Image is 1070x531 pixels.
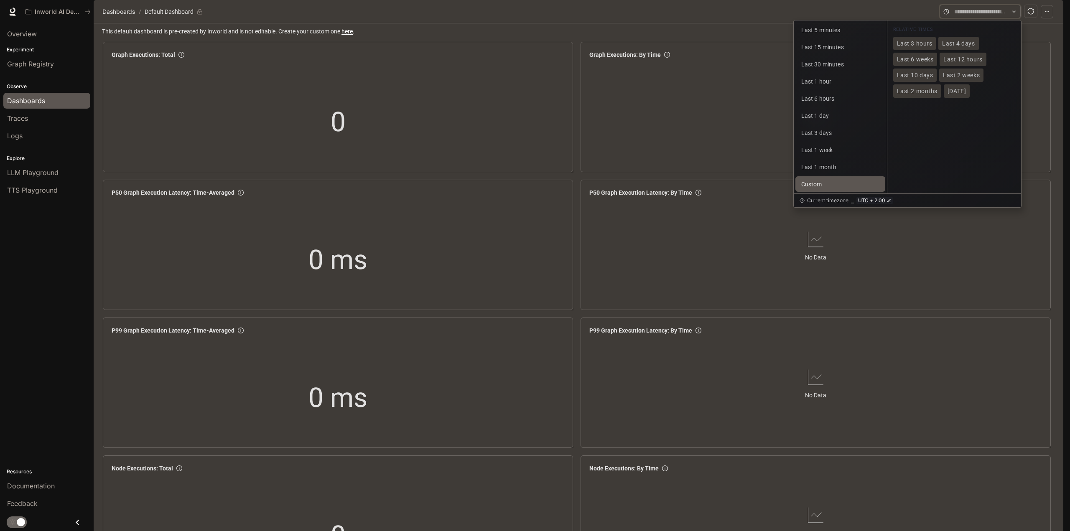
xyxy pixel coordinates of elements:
span: Last 1 day [801,112,829,119]
span: info-circle [178,52,184,58]
a: here [341,28,353,35]
span: info-circle [662,465,668,471]
span: P99 Graph Execution Latency: By Time [589,326,692,335]
span: info-circle [238,328,244,333]
span: Dashboards [102,7,135,17]
span: Current timezone [807,197,848,204]
button: Custom [795,176,885,192]
span: sync [1027,8,1034,15]
p: Inworld AI Demos [35,8,82,15]
span: Last 1 month [801,164,837,170]
button: Last 1 month [795,159,885,175]
span: Last 6 weeks [897,56,934,63]
div: ⎯ [851,197,854,204]
button: Last 3 hours [893,37,936,50]
span: Last 10 days [897,72,933,79]
span: Graph Executions: By Time [589,50,661,59]
span: info-circle [238,190,244,196]
button: Last 30 minutes [795,56,885,72]
span: Last 3 hours [897,40,932,47]
button: Last 12 hours [940,53,986,66]
button: Dashboards [100,7,137,17]
button: [DATE] [944,84,970,98]
span: Last 2 weeks [943,72,980,79]
span: P50 Graph Execution Latency: By Time [589,188,692,197]
button: Last 2 weeks [939,69,983,82]
article: No Data [805,391,826,400]
button: Last 2 months [893,84,941,98]
button: Last 4 days [938,37,978,50]
span: Last 12 hours [943,56,982,63]
span: UTC + 2:00 [858,197,885,204]
span: 0 [331,102,346,144]
article: Default Dashboard [143,4,195,20]
span: P50 Graph Execution Latency: Time-Averaged [112,188,234,197]
span: Node Executions: Total [112,464,173,473]
span: P99 Graph Execution Latency: Time-Averaged [112,326,234,335]
button: Last 3 days [795,125,885,140]
span: Last 30 minutes [801,61,844,68]
span: Last 2 months [897,88,938,95]
span: Node Executions: By Time [589,464,659,473]
span: Custom [801,181,822,188]
span: This default dashboard is pre-created by Inworld and is not editable. Create your custom one . [102,27,1057,36]
article: No Data [805,253,826,262]
span: Graph Executions: Total [112,50,175,59]
button: Last 1 day [795,108,885,123]
button: UTC + 2:00 [856,197,893,204]
span: [DATE] [948,88,966,95]
button: Last 6 weeks [893,53,938,66]
span: 0 ms [308,239,367,282]
span: info-circle [176,465,182,471]
button: Last 1 week [795,142,885,158]
span: info-circle [664,52,670,58]
button: All workspaces [22,3,94,20]
span: info-circle [695,328,701,333]
button: Last 10 days [893,69,937,82]
span: info-circle [695,190,701,196]
button: Last 6 hours [795,91,885,106]
span: Last 3 days [801,130,832,136]
span: Last 15 minutes [801,44,844,51]
span: Last 6 hours [801,95,835,102]
span: / [139,7,141,16]
span: 0 ms [308,377,367,419]
span: Last 1 week [801,147,833,153]
button: Last 5 minutes [795,22,885,38]
button: Last 1 hour [795,74,885,89]
button: Last 15 minutes [795,39,885,55]
div: RELATIVE TIMES [893,26,1015,37]
span: Last 4 days [942,40,975,47]
span: Last 1 hour [801,78,832,85]
span: Last 5 minutes [801,27,841,33]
